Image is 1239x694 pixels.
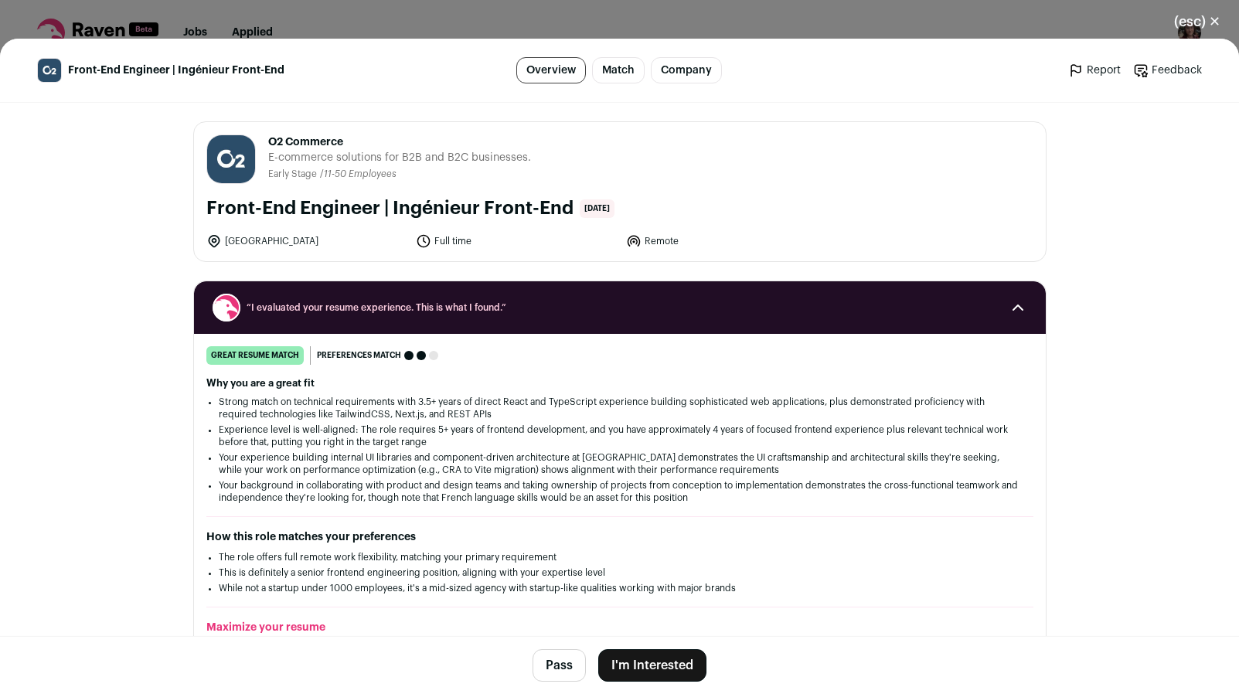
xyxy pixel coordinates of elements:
h2: How this role matches your preferences [206,529,1033,545]
span: “I evaluated your resume experience. This is what I found.” [247,301,993,314]
li: Early Stage [268,168,320,180]
span: E-commerce solutions for B2B and B2C businesses. [268,150,531,165]
li: The role offers full remote work flexibility, matching your primary requirement [219,551,1021,563]
li: Your background in collaborating with product and design teams and taking ownership of projects f... [219,479,1021,504]
div: great resume match [206,346,304,365]
li: [GEOGRAPHIC_DATA] [206,233,407,249]
span: Front-End Engineer | Ingénieur Front-End [68,63,284,78]
li: Full time [416,233,617,249]
img: e85c8fc0e7c5d291dbe36ee413ad391920f9792fad919e83619d456882a22aaa.jpg [38,59,61,82]
li: / [320,168,397,180]
h2: Why you are a great fit [206,377,1033,390]
li: While not a startup under 1000 employees, it's a mid-sized agency with startup-like qualities wor... [219,582,1021,594]
li: This is definitely a senior frontend engineering position, aligning with your expertise level [219,566,1021,579]
img: e85c8fc0e7c5d291dbe36ee413ad391920f9792fad919e83619d456882a22aaa.jpg [207,135,255,183]
span: [DATE] [580,199,614,218]
span: 11-50 Employees [324,169,397,179]
button: I'm Interested [598,649,706,682]
a: Overview [516,57,586,83]
span: Preferences match [317,348,401,363]
button: Close modal [1156,5,1239,39]
li: Your experience building internal UI libraries and component-driven architecture at [GEOGRAPHIC_D... [219,451,1021,476]
button: Pass [533,649,586,682]
a: Match [592,57,645,83]
h1: Front-End Engineer | Ingénieur Front-End [206,196,574,221]
a: Company [651,57,722,83]
li: Strong match on technical requirements with 3.5+ years of direct React and TypeScript experience ... [219,396,1021,420]
span: O2 Commerce [268,134,531,150]
li: Experience level is well-aligned: The role requires 5+ years of frontend development, and you hav... [219,424,1021,448]
h2: Maximize your resume [206,620,1033,635]
li: Remote [626,233,827,249]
